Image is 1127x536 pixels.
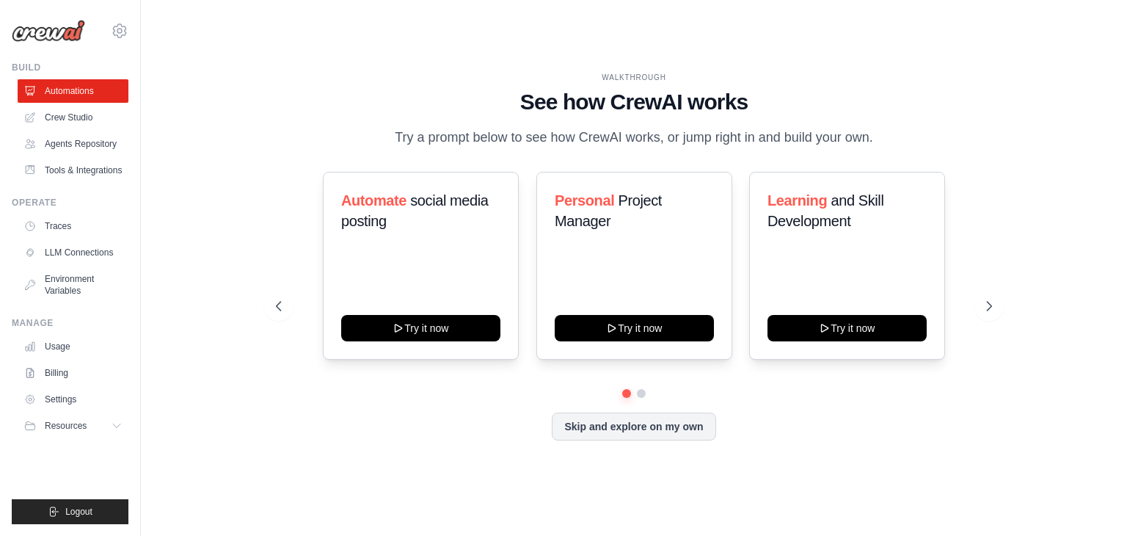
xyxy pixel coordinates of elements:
[341,315,500,341] button: Try it now
[387,127,880,148] p: Try a prompt below to see how CrewAI works, or jump right in and build your own.
[555,192,662,229] span: Project Manager
[18,267,128,303] a: Environment Variables
[18,214,128,238] a: Traces
[276,72,992,83] div: WALKTHROUGH
[552,413,715,441] button: Skip and explore on my own
[555,315,714,341] button: Try it now
[341,192,406,209] span: Automate
[12,499,128,524] button: Logout
[18,106,128,129] a: Crew Studio
[12,62,128,73] div: Build
[12,20,85,42] img: Logo
[18,335,128,358] a: Usage
[18,414,128,438] button: Resources
[767,315,927,341] button: Try it now
[65,506,92,518] span: Logout
[18,388,128,411] a: Settings
[18,159,128,182] a: Tools & Integrations
[767,192,827,209] span: Learning
[555,192,614,209] span: Personal
[18,241,128,264] a: LLM Connections
[18,361,128,385] a: Billing
[12,197,128,209] div: Operate
[45,420,87,432] span: Resources
[341,192,489,229] span: social media posting
[12,317,128,329] div: Manage
[18,79,128,103] a: Automations
[276,89,992,115] h1: See how CrewAI works
[18,132,128,156] a: Agents Repository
